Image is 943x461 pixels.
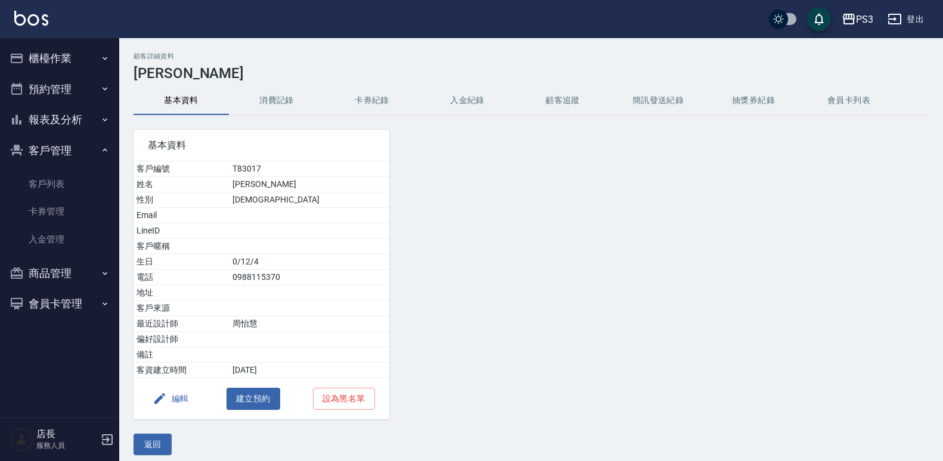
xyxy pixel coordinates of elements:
td: 客資建立時間 [134,363,229,378]
td: 客戶暱稱 [134,239,229,254]
h5: 店長 [36,428,97,440]
p: 服務人員 [36,440,97,451]
td: 姓名 [134,177,229,192]
td: 電話 [134,270,229,285]
td: 性別 [134,192,229,208]
td: 0/12/4 [229,254,389,270]
a: 入金管理 [5,226,114,253]
td: 生日 [134,254,229,270]
button: save [807,7,831,31]
button: 設為黑名單 [313,388,375,410]
td: Email [134,208,229,223]
td: 備註 [134,347,229,363]
button: 登出 [883,8,929,30]
button: 編輯 [148,388,194,410]
button: 簡訊發送紀錄 [610,86,706,115]
img: Logo [14,11,48,26]
td: 周怡慧 [229,316,389,332]
button: PS3 [837,7,878,32]
td: T83017 [229,161,389,177]
button: 返回 [134,434,172,456]
td: [PERSON_NAME] [229,177,389,192]
button: 櫃檯作業 [5,43,114,74]
button: 預約管理 [5,74,114,105]
a: 卡券管理 [5,198,114,225]
button: 客戶管理 [5,135,114,166]
button: 會員卡管理 [5,288,114,319]
button: 抽獎券紀錄 [706,86,801,115]
td: 0988115370 [229,270,389,285]
button: 商品管理 [5,258,114,289]
td: 客戶來源 [134,301,229,316]
button: 建立預約 [227,388,280,410]
td: 偏好設計師 [134,332,229,347]
button: 入金紀錄 [420,86,515,115]
td: [DATE] [229,363,389,378]
button: 報表及分析 [5,104,114,135]
td: 地址 [134,285,229,301]
td: 最近設計師 [134,316,229,332]
td: [DEMOGRAPHIC_DATA] [229,192,389,208]
img: Person [10,428,33,451]
div: PS3 [856,12,873,27]
button: 卡券紀錄 [324,86,420,115]
button: 消費記錄 [229,86,324,115]
button: 會員卡列表 [801,86,897,115]
td: 客戶編號 [134,161,229,177]
td: LineID [134,223,229,239]
button: 基本資料 [134,86,229,115]
button: 顧客追蹤 [515,86,610,115]
a: 客戶列表 [5,170,114,198]
span: 基本資料 [148,139,375,151]
h3: [PERSON_NAME] [134,65,929,82]
h2: 顧客詳細資料 [134,52,929,60]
